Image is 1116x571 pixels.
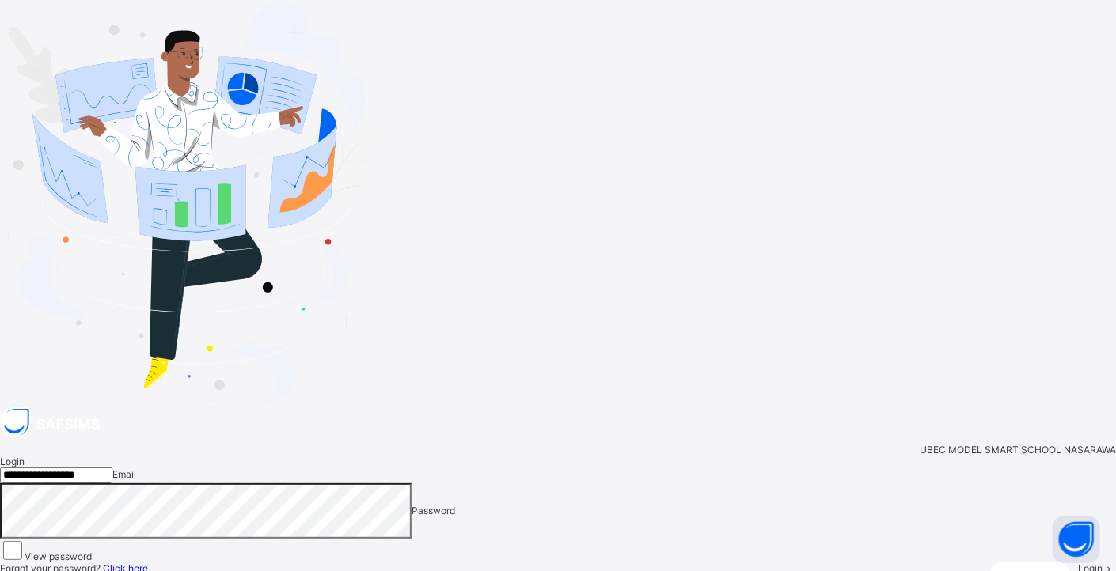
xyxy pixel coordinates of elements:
span: UBEC MODEL SMART SCHOOL NASARAWA [920,444,1116,456]
button: Open asap [1053,516,1100,563]
span: Email [112,468,136,480]
label: View password [25,550,92,562]
span: Password [412,505,455,517]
